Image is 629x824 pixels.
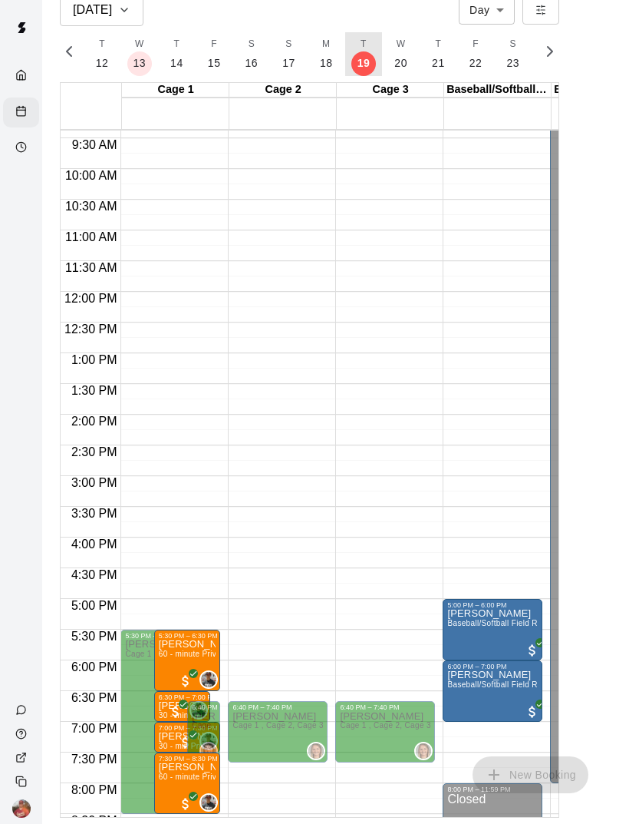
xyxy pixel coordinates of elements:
[245,55,259,71] p: 16
[68,753,121,766] span: 7:30 PM
[61,261,121,274] span: 11:30 AM
[340,721,430,730] span: Cage 1 , Cage 2, Cage 3
[159,773,257,781] span: 60 - minute Private Lesson
[457,32,495,76] button: F22
[192,703,255,711] div: 6:40 PM – 7:40 PM
[159,632,222,640] div: 5:30 PM – 6:30 PM
[320,55,333,71] p: 18
[414,742,433,760] div: Alivia Sinnott
[249,37,255,52] span: S
[68,384,121,397] span: 1:30 PM
[270,32,308,76] button: S17
[158,32,196,76] button: T14
[154,691,211,722] div: 6:30 PM – 7:00 PM: Ella North
[159,742,245,750] span: 30 - min Private Lesson
[68,445,121,458] span: 2:30 PM
[199,793,218,812] div: Nick Jackson
[282,55,295,71] p: 17
[211,37,217,52] span: F
[199,670,218,689] div: Nick Jackson
[178,735,193,750] span: All customers have paid
[357,55,370,71] p: 19
[68,568,121,581] span: 4:30 PM
[382,32,420,76] button: W20
[68,138,121,151] span: 9:30 AM
[68,599,121,612] span: 5:00 PM
[206,670,218,689] span: Nick Jackson
[494,32,532,76] button: S23
[307,742,325,760] div: Alivia Sinnott
[208,55,221,71] p: 15
[12,799,31,818] img: Rick White
[68,415,121,428] span: 2:00 PM
[447,601,510,609] div: 5:00 PM – 6:00 PM
[154,722,221,753] div: 7:00 PM – 7:30 PM: Wesley Epperson
[447,663,510,670] div: 6:00 PM – 7:00 PM
[3,722,42,746] a: Visit help center
[68,691,121,704] span: 6:30 PM
[397,37,406,52] span: W
[125,632,188,640] div: 5:30 PM – 8:30 PM
[96,55,109,71] p: 12
[61,169,121,182] span: 10:00 AM
[125,650,151,658] span: Cage 1
[61,292,120,305] span: 12:00 PM
[510,37,516,52] span: S
[159,693,222,701] div: 6:30 PM – 7:00 PM
[233,32,271,76] button: S16
[135,37,144,52] span: W
[84,32,121,76] button: T12
[444,83,552,98] div: Baseball/Softball [DATE] Hours
[168,704,183,720] span: All customers have paid
[443,599,542,660] div: 5:00 PM – 6:00 PM: Mason Nichols
[394,55,407,71] p: 20
[201,743,216,759] img: Alivia Sinnott
[178,796,193,812] span: All customers have paid
[337,83,444,98] div: Cage 3
[68,476,121,489] span: 3:00 PM
[170,55,183,71] p: 14
[432,55,445,71] p: 21
[201,795,216,810] img: Nick Jackson
[61,323,120,336] span: 12:30 PM
[420,32,457,76] button: T21
[506,55,519,71] p: 23
[469,55,482,71] p: 22
[6,12,37,43] img: Swift logo
[201,672,216,687] img: Nick Jackson
[196,32,233,76] button: F15
[68,353,121,366] span: 1:00 PM
[416,743,431,759] img: Alivia Sinnott
[199,742,218,760] div: Alivia Sinnott
[525,643,540,658] span: All customers have paid
[3,698,42,722] a: Contact Us
[436,37,442,52] span: T
[206,793,218,812] span: Nick Jackson
[192,721,282,730] span: Cage 1 , Cage 2, Cage 3
[120,32,158,76] button: W13
[322,37,330,52] span: M
[159,711,245,720] span: 30 - min Private Lesson
[473,37,479,52] span: F
[68,783,121,796] span: 8:00 PM
[361,37,367,52] span: T
[473,767,588,780] span: You don't have the permission to add bookings
[3,746,42,769] a: View public page
[335,701,435,763] div: 6:40 PM – 7:40 PM: Available
[68,630,121,643] span: 5:30 PM
[68,722,121,735] span: 7:00 PM
[122,83,229,98] div: Cage 1
[133,55,146,71] p: 13
[228,701,328,763] div: 6:40 PM – 7:40 PM: Available
[447,786,514,793] div: 8:00 PM – 11:59 PM
[154,630,221,691] div: 5:30 PM – 6:30 PM: James Comley
[229,83,337,98] div: Cage 2
[308,32,345,76] button: M18
[178,673,193,689] span: All customers have paid
[340,703,403,711] div: 6:40 PM – 7:40 PM
[159,755,222,763] div: 7:30 PM – 8:30 PM
[159,650,257,658] span: 60 - minute Private Lesson
[345,32,383,76] button: T19
[159,724,222,732] div: 7:00 PM – 7:30 PM
[525,704,540,720] span: All customers have paid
